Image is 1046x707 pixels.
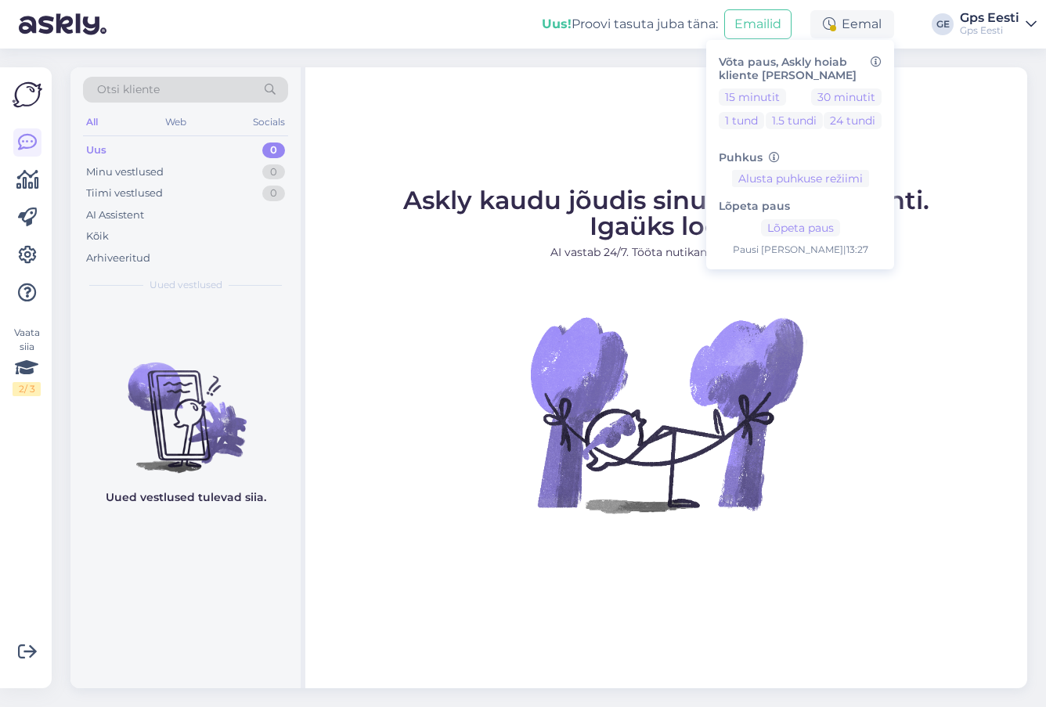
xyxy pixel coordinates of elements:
img: No Chat active [525,273,807,555]
div: 2 / 3 [13,382,41,396]
div: Tiimi vestlused [86,186,163,201]
img: Askly Logo [13,80,42,110]
div: Kõik [86,229,109,244]
div: Minu vestlused [86,164,164,180]
img: No chats [70,334,301,475]
div: Pausi [PERSON_NAME] | 13:27 [719,243,882,257]
div: Web [162,112,189,132]
div: 0 [262,164,285,180]
button: 1 tund [719,112,764,129]
div: Vaata siia [13,326,41,396]
span: Otsi kliente [97,81,160,98]
div: AI Assistent [86,207,144,223]
div: 0 [262,142,285,158]
h6: Võta paus, Askly hoiab kliente [PERSON_NAME] [719,56,882,82]
h6: Lõpeta paus [719,200,882,213]
button: Emailid [724,9,792,39]
div: Eemal [810,10,894,38]
button: 24 tundi [824,112,882,129]
div: All [83,112,101,132]
div: Socials [250,112,288,132]
div: Arhiveeritud [86,251,150,266]
b: Uus! [542,16,572,31]
button: Alusta puhkuse režiimi [732,170,869,187]
h6: Puhkus [719,151,882,164]
div: GE [932,13,954,35]
p: Uued vestlused tulevad siia. [106,489,266,506]
div: Gps Eesti [960,24,1019,37]
span: Askly kaudu jõudis sinuni juba klienti. Igaüks loeb. [403,185,929,241]
button: 30 minutit [811,88,882,106]
button: Lõpeta paus [761,219,840,236]
a: Gps EestiGps Eesti [960,12,1037,37]
div: 0 [262,186,285,201]
div: Gps Eesti [960,12,1019,24]
span: Uued vestlused [150,278,222,292]
button: 1.5 tundi [766,112,823,129]
p: AI vastab 24/7. Tööta nutikamalt juba täna. [403,244,929,261]
div: Proovi tasuta juba täna: [542,15,718,34]
div: Uus [86,142,106,158]
button: 15 minutit [719,88,786,106]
